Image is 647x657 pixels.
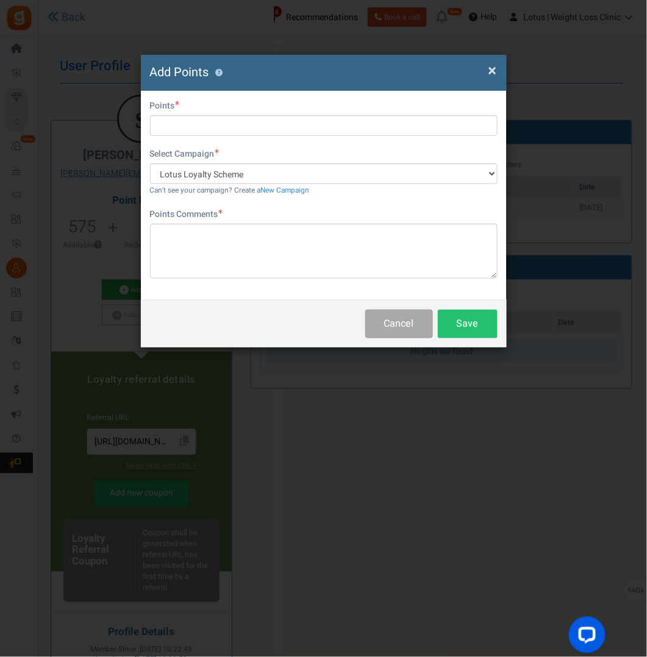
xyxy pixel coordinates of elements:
[150,148,220,160] label: Select Campaign
[215,69,223,77] button: ?
[365,310,433,338] button: Cancel
[150,63,209,81] span: Add Points
[261,185,310,196] a: New Campaign
[438,310,498,338] button: Save
[150,185,310,196] small: Can't see your campaign? Create a
[150,208,223,221] label: Points Comments
[488,59,497,82] span: ×
[150,100,180,112] label: Points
